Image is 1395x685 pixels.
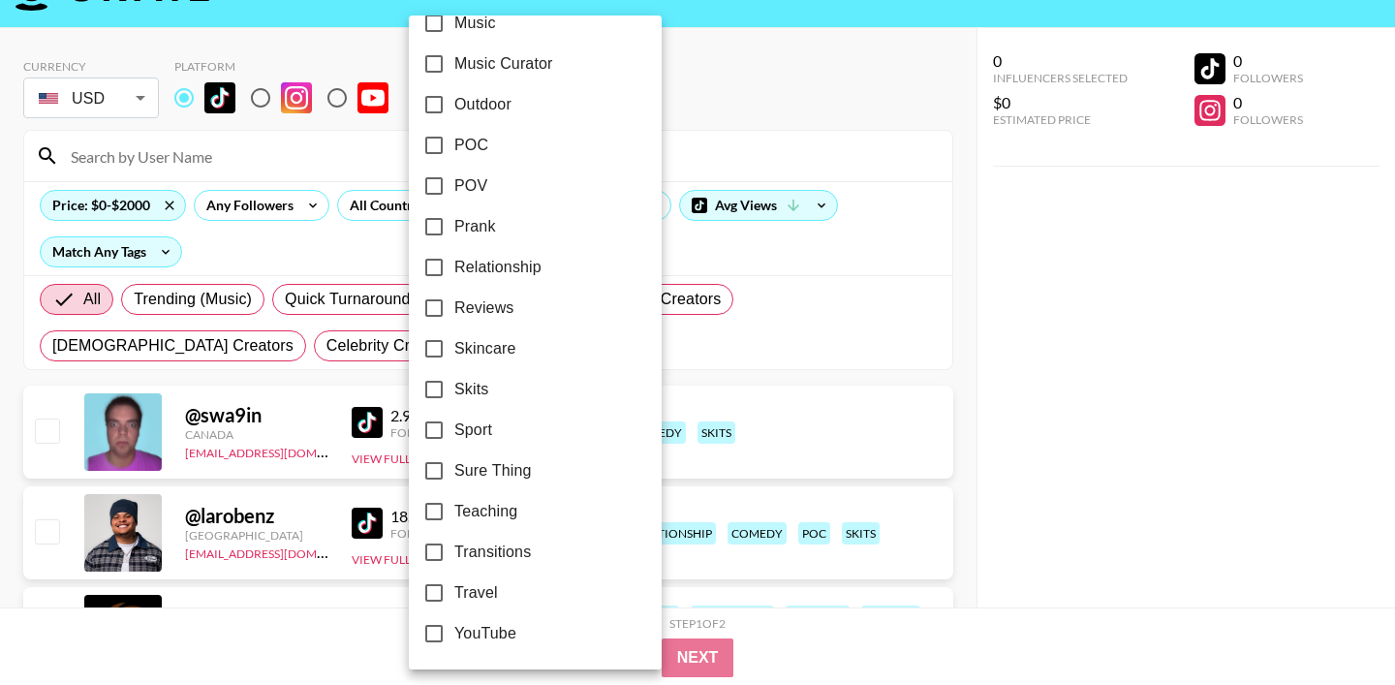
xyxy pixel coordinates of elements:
[454,337,515,360] span: Skincare
[454,500,517,523] span: Teaching
[454,134,488,157] span: POC
[454,378,488,401] span: Skits
[454,93,511,116] span: Outdoor
[454,174,487,198] span: POV
[454,52,553,76] span: Music Curator
[454,256,542,279] span: Relationship
[1298,588,1372,662] iframe: Drift Widget Chat Controller
[454,581,498,605] span: Travel
[454,215,496,238] span: Prank
[454,541,531,564] span: Transitions
[454,12,496,35] span: Music
[454,296,514,320] span: Reviews
[454,622,516,645] span: YouTube
[454,459,531,483] span: Sure Thing
[454,419,492,442] span: Sport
